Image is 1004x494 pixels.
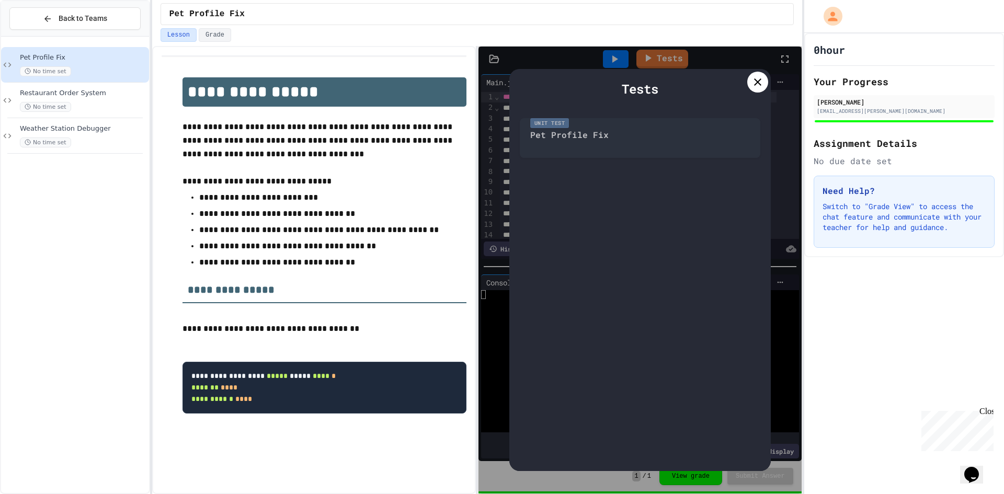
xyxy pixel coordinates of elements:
h2: Assignment Details [814,136,995,151]
iframe: chat widget [917,407,994,451]
div: No due date set [814,155,995,167]
h1: 0hour [814,42,845,57]
div: [EMAIL_ADDRESS][PERSON_NAME][DOMAIN_NAME] [817,107,991,115]
div: My Account [813,4,845,28]
h3: Need Help? [823,185,986,197]
span: No time set [20,102,71,112]
h2: Your Progress [814,74,995,89]
span: No time set [20,66,71,76]
div: [PERSON_NAME] [817,97,991,107]
button: Back to Teams [9,7,141,30]
span: Restaurant Order System [20,89,147,98]
span: No time set [20,137,71,147]
p: Switch to "Grade View" to access the chat feature and communicate with your teacher for help and ... [823,201,986,233]
span: Back to Teams [59,13,107,24]
span: Pet Profile Fix [20,53,147,62]
span: Pet Profile Fix [169,8,245,20]
button: Lesson [161,28,197,42]
iframe: chat widget [960,452,994,484]
div: Chat with us now!Close [4,4,72,66]
div: Tests [520,79,760,98]
span: Weather Station Debugger [20,124,147,133]
button: Grade [199,28,231,42]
